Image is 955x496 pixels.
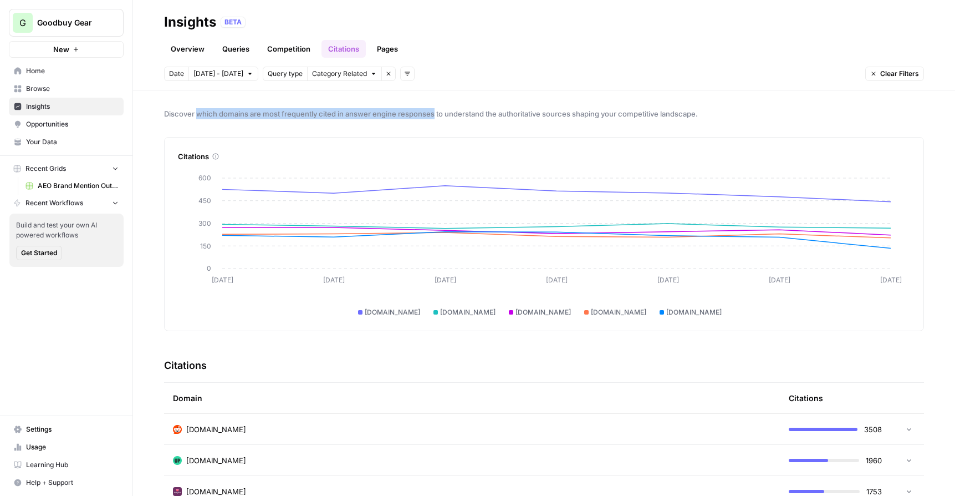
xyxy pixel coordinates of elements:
[21,248,57,258] span: Get Started
[216,40,256,58] a: Queries
[200,242,211,250] tspan: 150
[435,276,456,284] tspan: [DATE]
[880,276,902,284] tspan: [DATE]
[16,220,117,240] span: Build and test your own AI powered workflows
[26,137,119,147] span: Your Data
[26,442,119,452] span: Usage
[365,307,420,317] span: [DOMAIN_NAME]
[312,69,367,79] span: Category Related
[307,67,381,81] button: Category Related
[866,455,882,466] span: 1960
[198,174,211,182] tspan: 600
[321,40,366,58] a: Citations
[198,219,211,227] tspan: 300
[21,177,124,195] a: AEO Brand Mention Outreach
[178,151,910,162] div: Citations
[164,108,924,119] span: Discover which domains are most frequently cited in answer engine responses to understand the aut...
[546,276,568,284] tspan: [DATE]
[268,69,303,79] span: Query type
[164,358,207,373] h3: Citations
[9,62,124,80] a: Home
[173,456,182,465] img: qev8ers2b11hztfznmo08thsi9cm
[370,40,405,58] a: Pages
[25,164,66,174] span: Recent Grids
[186,424,246,435] span: [DOMAIN_NAME]
[26,119,119,129] span: Opportunities
[164,40,211,58] a: Overview
[515,307,571,317] span: [DOMAIN_NAME]
[221,17,246,28] div: BETA
[26,460,119,470] span: Learning Hub
[173,383,771,413] div: Domain
[9,160,124,177] button: Recent Grids
[9,9,124,37] button: Workspace: Goodbuy Gear
[164,13,216,31] div: Insights
[53,44,69,55] span: New
[193,69,243,79] span: [DATE] - [DATE]
[9,421,124,438] a: Settings
[9,456,124,474] a: Learning Hub
[591,307,646,317] span: [DOMAIN_NAME]
[26,424,119,434] span: Settings
[26,66,119,76] span: Home
[789,383,823,413] div: Citations
[9,115,124,133] a: Opportunities
[657,276,679,284] tspan: [DATE]
[9,133,124,151] a: Your Data
[26,84,119,94] span: Browse
[440,307,496,317] span: [DOMAIN_NAME]
[38,181,119,191] span: AEO Brand Mention Outreach
[173,487,182,496] img: gpzl2xjlivdetd7favrja7wppyla
[9,98,124,115] a: Insights
[865,67,924,81] button: Clear Filters
[186,455,246,466] span: [DOMAIN_NAME]
[9,474,124,492] button: Help + Support
[864,424,882,435] span: 3508
[188,67,258,81] button: [DATE] - [DATE]
[9,41,124,58] button: New
[261,40,317,58] a: Competition
[169,69,184,79] span: Date
[26,102,119,112] span: Insights
[212,276,233,284] tspan: [DATE]
[26,478,119,488] span: Help + Support
[880,69,919,79] span: Clear Filters
[769,276,790,284] tspan: [DATE]
[37,17,104,28] span: Goodbuy Gear
[19,16,26,29] span: G
[25,198,83,208] span: Recent Workflows
[9,438,124,456] a: Usage
[16,246,62,260] button: Get Started
[323,276,345,284] tspan: [DATE]
[207,264,211,272] tspan: 0
[9,195,124,211] button: Recent Workflows
[9,80,124,98] a: Browse
[666,307,722,317] span: [DOMAIN_NAME]
[198,196,211,205] tspan: 450
[173,425,182,434] img: m2cl2pnoess66jx31edqk0jfpcfn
